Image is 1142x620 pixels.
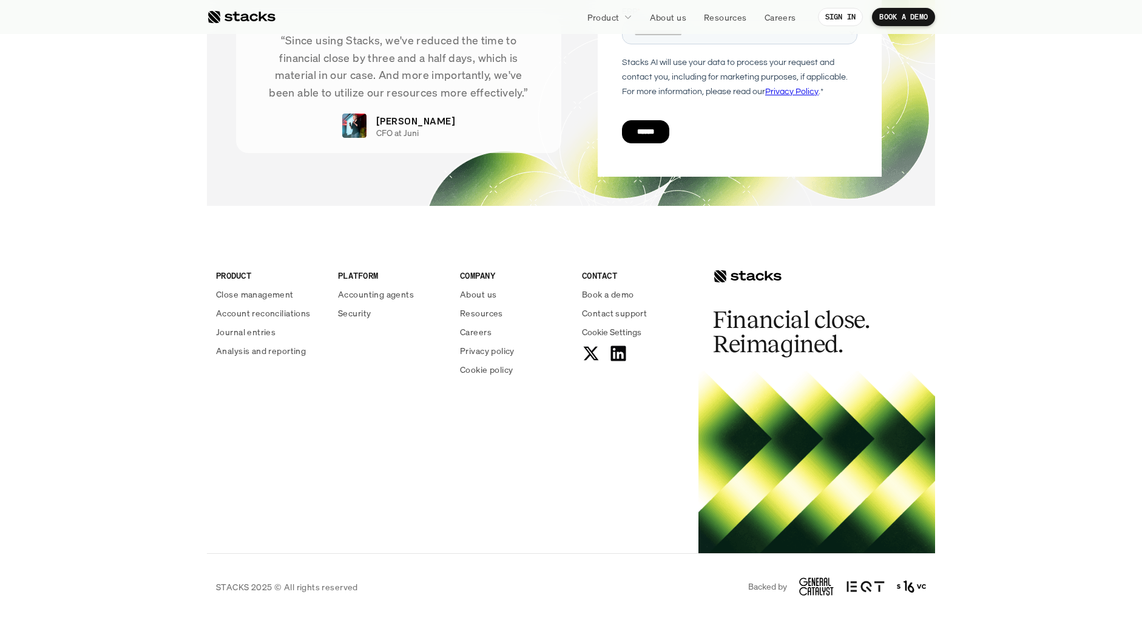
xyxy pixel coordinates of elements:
[216,581,358,593] p: STACKS 2025 © All rights reserved
[338,288,445,301] a: Accounting agents
[582,325,641,338] button: Cookie Trigger
[216,269,323,282] p: PRODUCT
[582,288,689,301] a: Book a demo
[254,32,543,101] p: “Since using Stacks, we've reduced the time to financial close by three and a half days, which is...
[376,128,419,138] p: CFO at Juni
[582,307,647,319] p: Contact support
[460,288,496,301] p: About us
[460,307,567,319] a: Resources
[460,325,567,338] a: Careers
[376,114,455,128] p: [PERSON_NAME]
[748,582,787,592] p: Backed by
[216,344,323,357] a: Analysis and reporting
[460,363,513,376] p: Cookie policy
[704,11,747,24] p: Resources
[216,325,275,338] p: Journal entries
[757,6,803,28] a: Careers
[460,363,567,376] a: Cookie policy
[650,11,686,24] p: About us
[879,13,928,21] p: BOOK A DEMO
[460,288,567,301] a: About us
[582,307,689,319] a: Contact support
[216,307,311,319] p: Account reconciliations
[460,344,515,357] p: Privacy policy
[818,8,863,26] a: SIGN IN
[697,6,754,28] a: Resources
[216,307,323,319] a: Account reconciliations
[643,6,694,28] a: About us
[582,269,689,282] p: CONTACT
[216,344,306,357] p: Analysis and reporting
[460,269,567,282] p: COMPANY
[460,344,567,357] a: Privacy policy
[713,308,895,356] h2: Financial close. Reimagined.
[872,8,935,26] a: BOOK A DEMO
[587,11,620,24] p: Product
[338,307,371,319] p: Security
[460,325,492,338] p: Careers
[338,269,445,282] p: PLATFORM
[216,325,323,338] a: Journal entries
[338,307,445,319] a: Security
[143,281,197,290] a: Privacy Policy
[765,11,796,24] p: Careers
[216,288,323,301] a: Close management
[582,325,641,338] span: Cookie Settings
[216,288,294,301] p: Close management
[460,307,503,319] p: Resources
[825,13,856,21] p: SIGN IN
[582,288,634,301] p: Book a demo
[338,288,414,301] p: Accounting agents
